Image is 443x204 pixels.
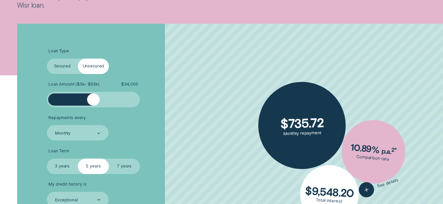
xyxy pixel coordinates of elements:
label: 5 years [78,159,109,174]
div: Monthly [55,131,71,136]
span: See details [377,177,399,189]
span: $ 34,000 [121,82,138,87]
span: Loan Term [48,148,69,154]
span: Loan Amount ( $5k - $63k ) [48,82,99,87]
label: Secured [47,59,78,74]
span: Repayments every [48,115,86,120]
label: 7 years [109,159,140,174]
span: Loan Type [48,48,69,54]
span: My credit history is [48,182,87,187]
label: Unsecured [78,59,109,74]
label: 3 years [47,159,78,174]
button: See details [357,172,401,199]
div: Exceptional [55,197,78,203]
